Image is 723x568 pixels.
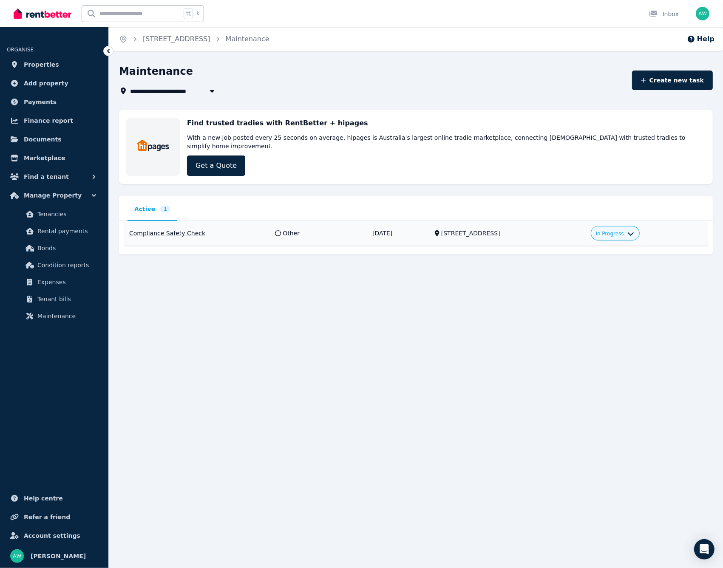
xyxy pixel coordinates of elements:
a: Documents [7,131,102,148]
a: Tenant bills [10,291,98,308]
img: Andrew Wong [10,549,24,563]
a: Bonds [10,240,98,257]
span: Manage Property [24,190,82,201]
nav: Tabs [128,205,704,221]
span: Tenant bills [37,294,95,304]
a: Account settings [7,527,102,544]
span: Payments [24,97,57,107]
h1: Maintenance [119,65,193,78]
a: Get a Quote [187,155,245,176]
span: Documents [24,134,62,144]
a: Refer a friend [7,509,102,526]
span: Rental payments [37,226,95,236]
a: Maintenance [226,35,269,43]
button: Create new task [632,71,713,90]
span: Marketplace [24,153,65,163]
p: With a new job posted every 25 seconds on average, hipages is Australia's largest online tradie m... [187,133,706,150]
a: Add property [7,75,102,92]
a: Payments [7,93,102,110]
img: RentBetter [14,7,71,20]
img: Andrew Wong [696,7,709,20]
button: In Progress [596,230,634,237]
span: Bonds [37,243,95,253]
div: Other [283,229,300,237]
div: Open Intercom Messenger [694,539,714,560]
span: Expenses [37,277,95,287]
span: k [196,10,199,17]
img: Trades & Maintenance [137,138,170,153]
span: ORGANISE [7,47,34,53]
span: Condition reports [37,260,95,270]
div: [STREET_ADDRESS] [441,229,581,237]
a: Expenses [10,274,98,291]
a: Help centre [7,490,102,507]
a: Condition reports [10,257,98,274]
span: In Progress [596,230,624,237]
div: Inbox [649,10,679,18]
button: Manage Property [7,187,102,204]
a: Tenancies [10,206,98,223]
span: Properties [24,59,59,70]
h3: Find trusted tradies with RentBetter + hipages [187,118,368,128]
a: Maintenance [10,308,98,325]
span: [PERSON_NAME] [31,551,86,561]
span: Help centre [24,493,63,503]
a: Marketplace [7,150,102,167]
span: Finance report [24,116,73,126]
span: Find a tenant [24,172,69,182]
a: [STREET_ADDRESS] [143,35,210,43]
span: Add property [24,78,68,88]
a: Rental payments [10,223,98,240]
button: Find a tenant [7,168,102,185]
a: Finance report [7,112,102,129]
div: Compliance Safety Check [129,229,265,237]
span: Maintenance [37,311,95,321]
td: [DATE] [367,221,430,246]
a: Properties [7,56,102,73]
span: Refer a friend [24,512,70,522]
span: Active [134,205,155,213]
button: Help [687,34,714,44]
nav: Breadcrumb [109,27,280,51]
span: Account settings [24,531,80,541]
span: Tenancies [37,209,95,219]
span: 1 [160,206,170,212]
